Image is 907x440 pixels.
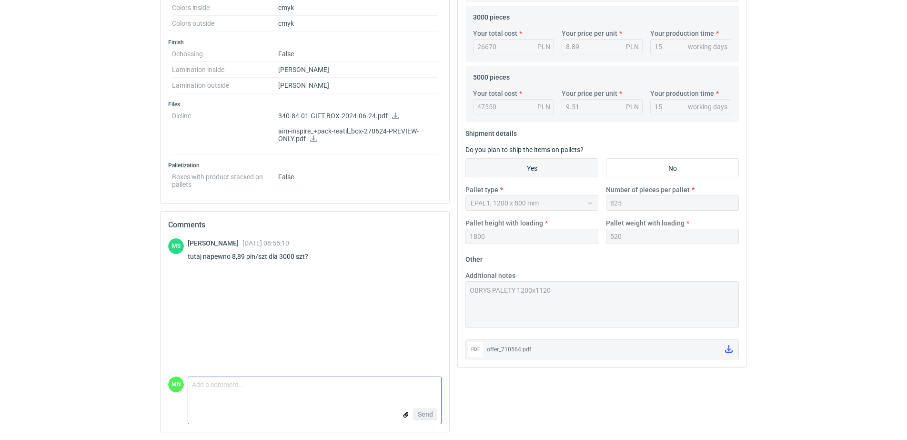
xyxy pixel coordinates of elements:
[278,16,438,31] dd: cmyk
[278,112,438,121] p: 340-84-01-GIFT BOX-2024-06-24.pdf
[418,411,433,418] span: Send
[650,89,714,98] label: Your production time
[465,218,543,228] label: Pallet height with loading
[465,185,498,194] label: Pallet type
[562,89,617,98] label: Your price per unit
[242,239,289,247] span: [DATE] 08:55:10
[168,377,184,392] div: Małgorzata Nowotna
[537,102,550,112] div: PLN
[465,126,517,137] legend: Shipment details
[688,42,727,51] div: working days
[188,239,242,247] span: [PERSON_NAME]
[172,16,278,31] dt: Colors outside
[278,127,438,143] p: aim-inspire_+pack-reatil_box-270624-PREVIEW-ONLY.pdf
[278,62,438,78] dd: [PERSON_NAME]
[168,162,442,169] h3: Palletization
[278,46,438,62] dd: False
[168,39,442,46] h3: Finish
[468,342,483,357] div: pdf
[188,252,320,261] div: tutaj napewno 8,89 pln/szt dla 3000 szt?
[626,102,639,112] div: PLN
[606,185,690,194] label: Number of pieces per pallet
[465,252,483,263] legend: Other
[626,42,639,51] div: PLN
[473,29,517,38] label: Your total cost
[473,89,517,98] label: Your total cost
[537,42,550,51] div: PLN
[172,169,278,188] dt: Boxes with product stacked on pallets
[168,101,442,108] h3: Files
[473,70,510,81] legend: 5000 pieces
[465,271,515,280] label: Additional notes
[606,218,685,228] label: Pallet weight with loading
[278,169,438,188] dd: False
[168,377,184,392] figcaption: MN
[168,238,184,254] div: Maciej Sikora
[172,46,278,62] dt: Debossing
[473,10,510,21] legend: 3000 pieces
[172,62,278,78] dt: Lamination inside
[688,102,727,112] div: working days
[487,345,717,354] div: offer_710564.pdf
[168,219,442,231] h2: Comments
[650,29,714,38] label: Your production time
[562,29,617,38] label: Your price per unit
[172,108,278,154] dt: Dieline
[413,409,437,420] button: Send
[278,78,438,93] dd: [PERSON_NAME]
[172,78,278,93] dt: Lamination outside
[168,238,184,254] figcaption: MS
[465,146,584,153] label: Do you plan to ship the items on pallets?
[465,281,739,328] textarea: OBRYS PALETY 1200x1120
